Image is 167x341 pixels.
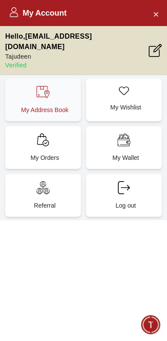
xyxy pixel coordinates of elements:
p: My Orders [12,153,77,162]
p: My Wishlist [93,103,158,112]
button: Close Account [149,7,163,21]
h2: My Account [9,7,67,19]
p: My Address Book [12,106,77,114]
p: Verified [5,61,149,70]
p: Referral [12,201,77,210]
p: Tajudeen [5,52,149,61]
p: My Wallet [93,153,158,162]
div: Chat Widget [141,315,160,334]
p: Hello , [EMAIL_ADDRESS][DOMAIN_NAME] [5,31,149,52]
p: Log out [93,201,158,210]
